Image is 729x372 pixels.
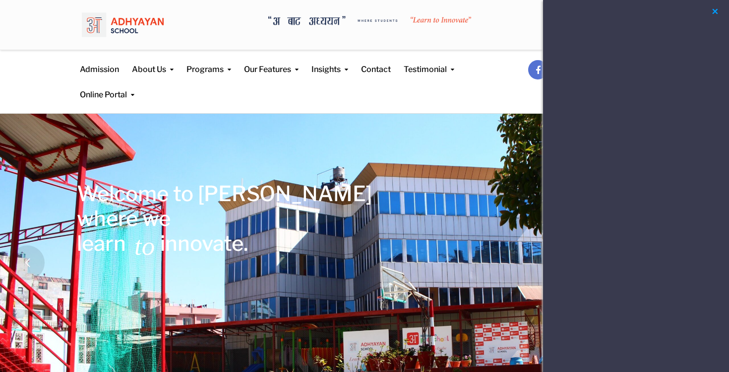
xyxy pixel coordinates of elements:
[361,50,391,75] a: Contact
[134,233,155,258] rs-layer: to
[311,50,348,75] a: Insights
[132,50,174,75] a: About Us
[160,231,248,256] rs-layer: innovate.
[80,75,134,101] a: Online Portal
[244,50,299,75] a: Our Features
[77,181,372,256] rs-layer: Welcome to [PERSON_NAME] where we learn
[186,50,231,75] a: Programs
[404,50,454,75] a: Testimonial
[82,7,164,42] img: logo
[80,50,119,75] a: Admission
[268,16,472,25] img: A Bata Adhyayan where students learn to Innovate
